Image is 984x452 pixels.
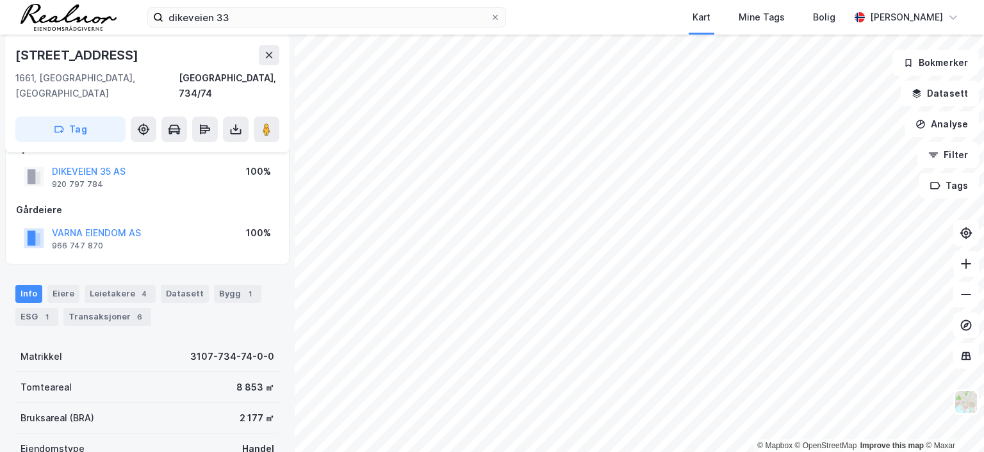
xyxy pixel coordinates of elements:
[63,308,151,326] div: Transaksjoner
[236,380,274,395] div: 8 853 ㎡
[892,50,979,76] button: Bokmerker
[917,142,979,168] button: Filter
[85,285,156,303] div: Leietakere
[920,391,984,452] div: Kontrollprogram for chat
[246,164,271,179] div: 100%
[757,441,792,450] a: Mapbox
[920,391,984,452] iframe: Chat Widget
[15,285,42,303] div: Info
[47,285,79,303] div: Eiere
[20,4,117,31] img: realnor-logo.934646d98de889bb5806.png
[15,45,141,65] div: [STREET_ADDRESS]
[243,287,256,300] div: 1
[919,173,979,198] button: Tags
[190,349,274,364] div: 3107-734-74-0-0
[901,81,979,106] button: Datasett
[240,410,274,426] div: 2 177 ㎡
[20,410,94,426] div: Bruksareal (BRA)
[739,10,785,25] div: Mine Tags
[954,390,978,414] img: Z
[161,285,209,303] div: Datasett
[795,441,857,450] a: OpenStreetMap
[15,70,179,101] div: 1661, [GEOGRAPHIC_DATA], [GEOGRAPHIC_DATA]
[693,10,710,25] div: Kart
[138,287,151,300] div: 4
[860,441,924,450] a: Improve this map
[179,70,279,101] div: [GEOGRAPHIC_DATA], 734/74
[15,117,126,142] button: Tag
[163,8,490,27] input: Søk på adresse, matrikkel, gårdeiere, leietakere eller personer
[20,349,62,364] div: Matrikkel
[15,308,58,326] div: ESG
[905,111,979,137] button: Analyse
[133,311,146,323] div: 6
[52,179,103,190] div: 920 797 784
[20,380,72,395] div: Tomteareal
[16,202,279,218] div: Gårdeiere
[870,10,943,25] div: [PERSON_NAME]
[214,285,261,303] div: Bygg
[52,241,103,251] div: 966 747 870
[40,311,53,323] div: 1
[246,225,271,241] div: 100%
[813,10,835,25] div: Bolig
